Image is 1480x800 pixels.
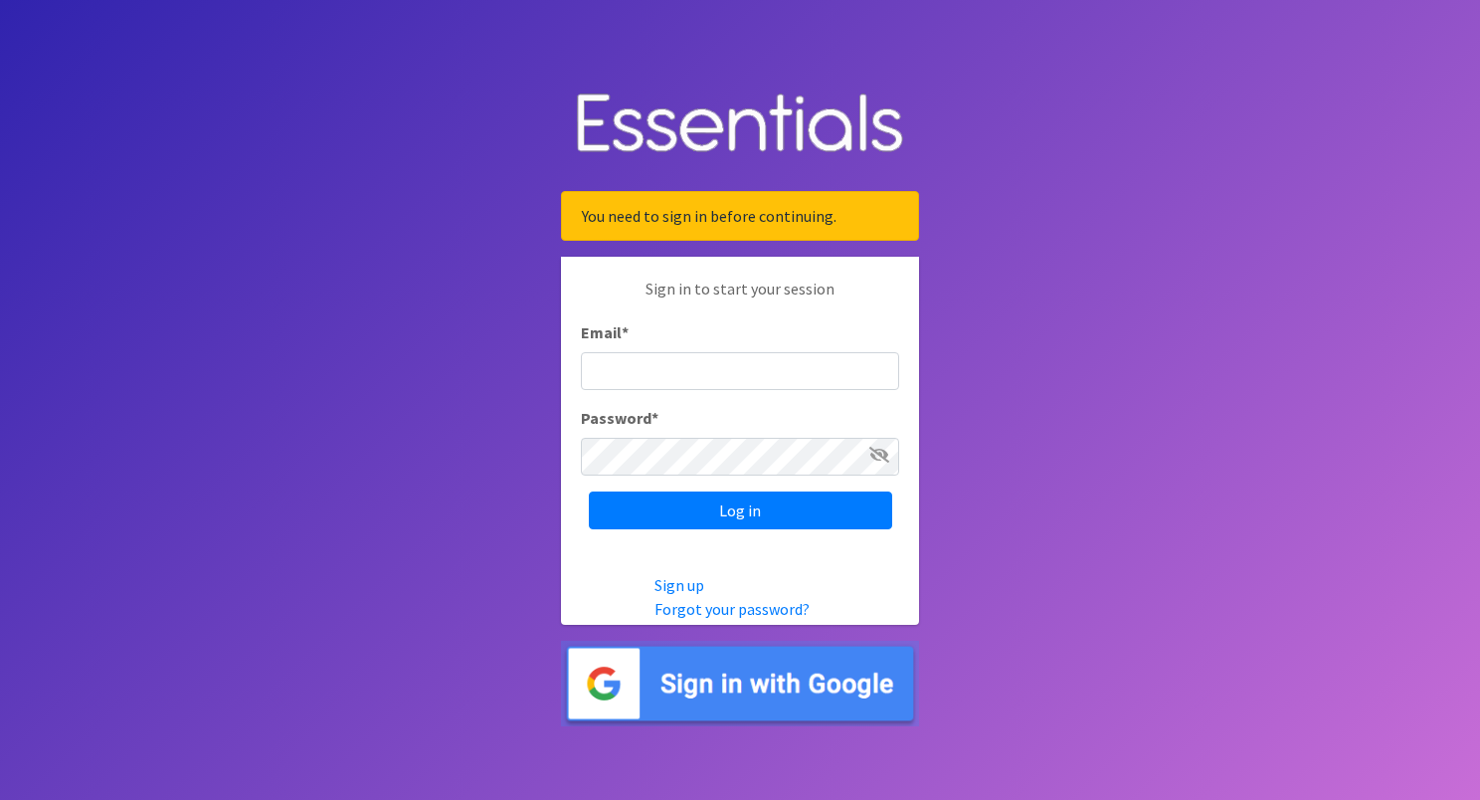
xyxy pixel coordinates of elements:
[561,641,919,727] img: Sign in with Google
[654,575,704,595] a: Sign up
[561,191,919,241] div: You need to sign in before continuing.
[654,599,810,619] a: Forgot your password?
[622,322,629,342] abbr: required
[581,277,899,320] p: Sign in to start your session
[561,74,919,176] img: Human Essentials
[651,408,658,428] abbr: required
[589,492,892,529] input: Log in
[581,320,629,344] label: Email
[581,406,658,430] label: Password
